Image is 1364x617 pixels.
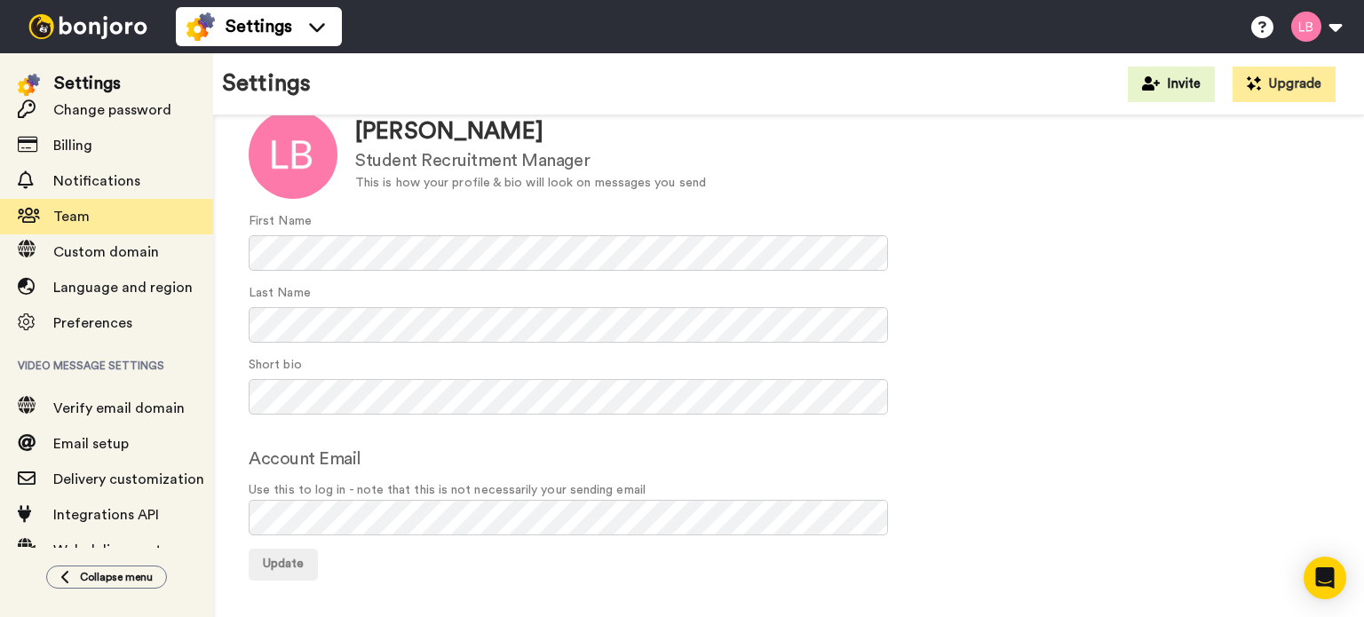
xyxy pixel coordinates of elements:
[222,71,311,97] h1: Settings
[53,472,204,486] span: Delivery customization
[249,549,318,581] button: Update
[249,212,312,231] label: First Name
[53,508,159,522] span: Integrations API
[18,74,40,96] img: settings-colored.svg
[53,245,159,259] span: Custom domain
[53,174,140,188] span: Notifications
[53,316,132,330] span: Preferences
[355,174,706,193] div: This is how your profile & bio will look on messages you send
[80,570,153,584] span: Collapse menu
[1233,67,1336,102] button: Upgrade
[1128,67,1215,102] button: Invite
[53,103,171,117] span: Change password
[249,356,302,375] label: Short bio
[46,566,167,589] button: Collapse menu
[249,284,311,303] label: Last Name
[53,281,193,295] span: Language and region
[54,71,121,96] div: Settings
[355,148,706,174] div: Student Recruitment Manager
[186,12,215,41] img: settings-colored.svg
[263,558,304,570] span: Update
[53,543,178,558] span: Web delivery setup
[226,14,292,39] span: Settings
[53,210,90,224] span: Team
[1304,557,1346,599] div: Open Intercom Messenger
[249,481,1328,500] span: Use this to log in - note that this is not necessarily your sending email
[53,138,92,153] span: Billing
[21,14,155,39] img: bj-logo-header-white.svg
[53,437,129,451] span: Email setup
[249,446,361,472] label: Account Email
[53,401,185,415] span: Verify email domain
[355,115,706,148] div: [PERSON_NAME]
